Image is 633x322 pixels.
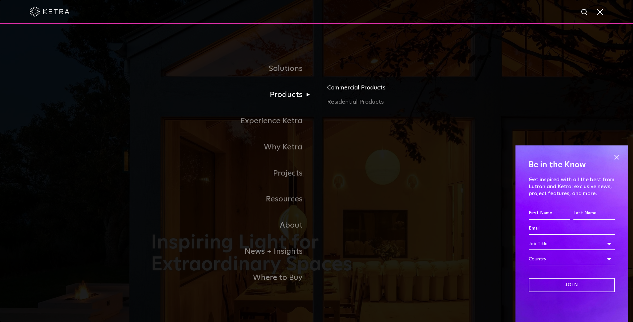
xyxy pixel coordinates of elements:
[529,159,615,171] h4: Be in the Know
[581,8,589,17] img: search icon
[529,238,615,250] div: Job Title
[151,186,316,212] a: Resources
[151,56,482,291] div: Navigation Menu
[151,134,316,160] a: Why Ketra
[151,265,316,291] a: Where to Buy
[151,212,316,239] a: About
[30,7,70,17] img: ketra-logo-2019-white
[151,160,316,187] a: Projects
[151,82,316,108] a: Products
[327,83,482,97] a: Commercial Products
[151,239,316,265] a: News + Insights
[529,207,570,220] input: First Name
[151,56,316,82] a: Solutions
[573,207,615,220] input: Last Name
[529,253,615,265] div: Country
[529,222,615,235] input: Email
[529,176,615,197] p: Get inspired with all the best from Lutron and Ketra: exclusive news, project features, and more.
[151,108,316,134] a: Experience Ketra
[529,278,615,292] input: Join
[327,97,482,107] a: Residential Products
